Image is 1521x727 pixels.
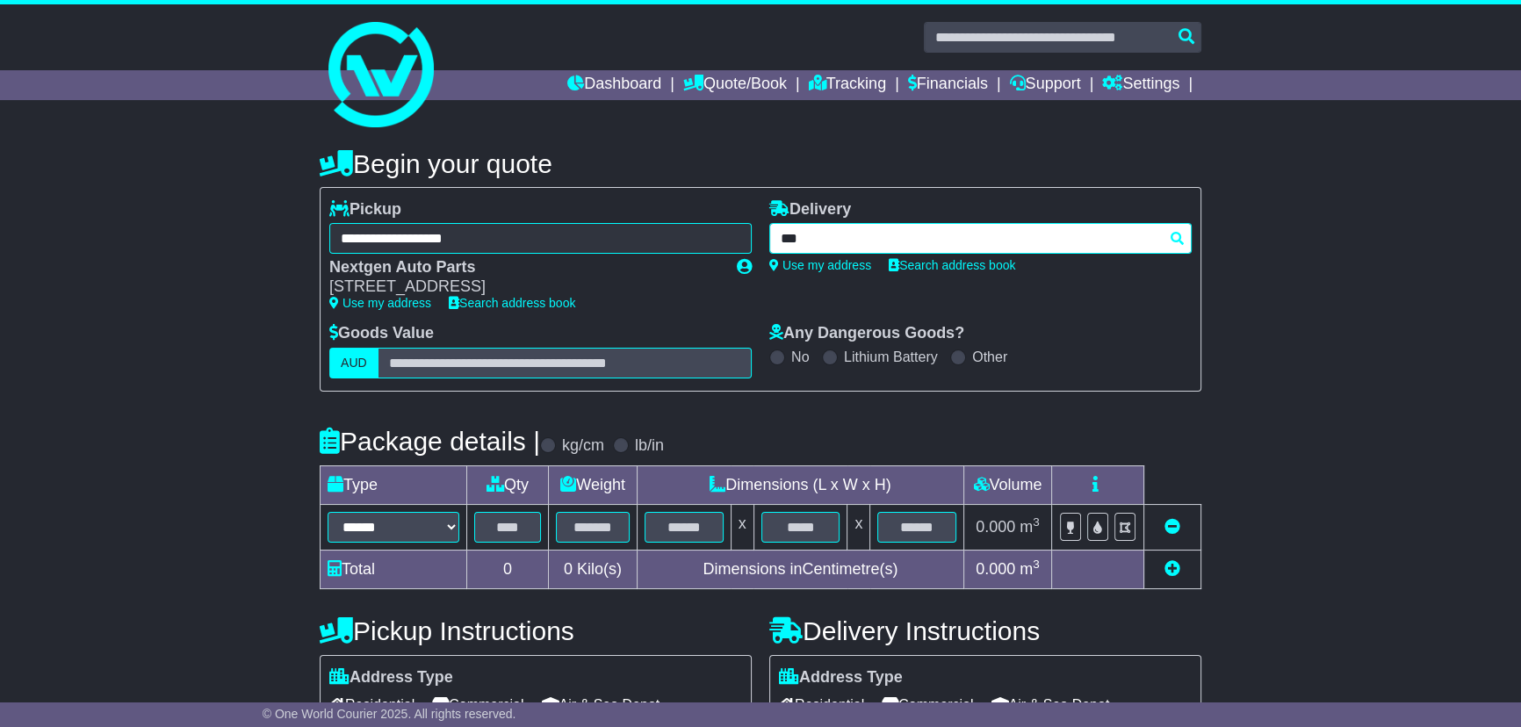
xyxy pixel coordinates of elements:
[562,436,604,456] label: kg/cm
[779,691,864,718] span: Residential
[449,296,575,310] a: Search address book
[769,200,851,220] label: Delivery
[1102,70,1179,100] a: Settings
[320,427,540,456] h4: Package details |
[329,258,719,277] div: Nextgen Auto Parts
[976,560,1015,578] span: 0.000
[467,465,549,504] td: Qty
[320,616,752,645] h4: Pickup Instructions
[329,200,401,220] label: Pickup
[991,691,1110,718] span: Air & Sea Depot
[963,465,1051,504] td: Volume
[976,518,1015,536] span: 0.000
[321,550,467,588] td: Total
[321,465,467,504] td: Type
[731,504,753,550] td: x
[908,70,988,100] a: Financials
[635,436,664,456] label: lb/in
[329,691,414,718] span: Residential
[683,70,787,100] a: Quote/Book
[972,349,1007,365] label: Other
[329,668,453,687] label: Address Type
[889,258,1015,272] a: Search address book
[329,277,719,297] div: [STREET_ADDRESS]
[769,616,1201,645] h4: Delivery Instructions
[567,70,661,100] a: Dashboard
[769,223,1192,254] typeahead: Please provide city
[1010,70,1081,100] a: Support
[320,149,1201,178] h4: Begin your quote
[779,668,903,687] label: Address Type
[637,465,963,504] td: Dimensions (L x W x H)
[637,550,963,588] td: Dimensions in Centimetre(s)
[769,258,871,272] a: Use my address
[564,560,573,578] span: 0
[791,349,809,365] label: No
[549,465,638,504] td: Weight
[467,550,549,588] td: 0
[1020,518,1040,536] span: m
[1164,518,1180,536] a: Remove this item
[263,707,516,721] span: © One World Courier 2025. All rights reserved.
[542,691,660,718] span: Air & Sea Depot
[882,691,973,718] span: Commercial
[844,349,938,365] label: Lithium Battery
[549,550,638,588] td: Kilo(s)
[1164,560,1180,578] a: Add new item
[329,324,434,343] label: Goods Value
[329,296,431,310] a: Use my address
[432,691,523,718] span: Commercial
[1020,560,1040,578] span: m
[809,70,886,100] a: Tracking
[1033,558,1040,571] sup: 3
[329,348,378,378] label: AUD
[847,504,870,550] td: x
[1033,515,1040,529] sup: 3
[769,324,964,343] label: Any Dangerous Goods?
